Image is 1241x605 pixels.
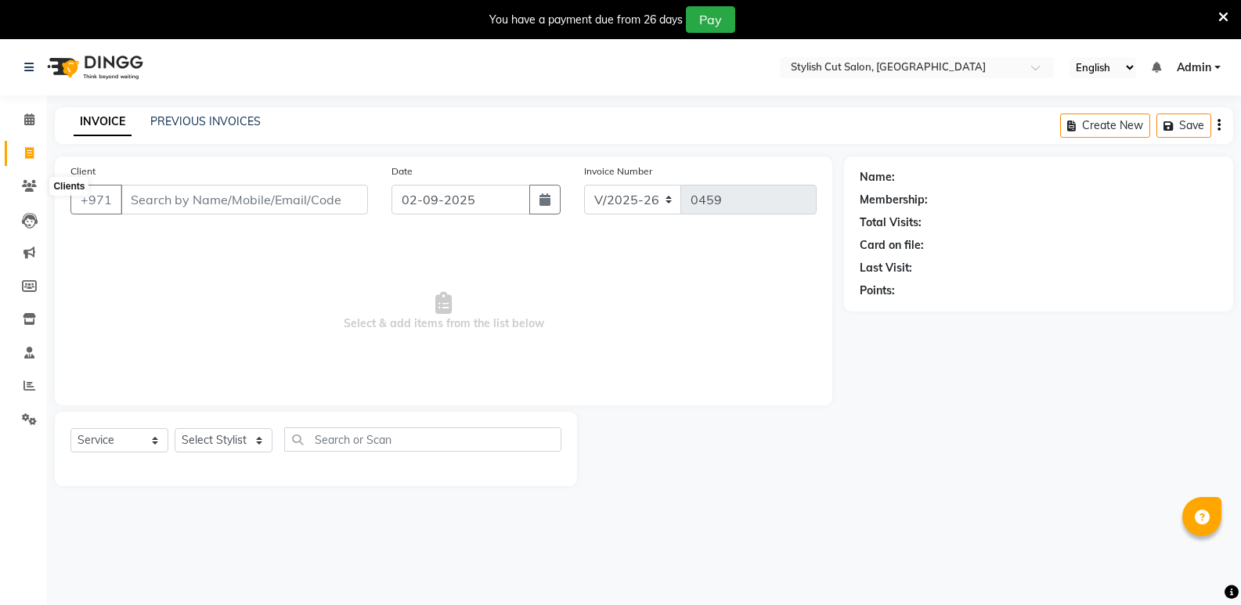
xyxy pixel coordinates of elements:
[860,260,912,276] div: Last Visit:
[860,237,924,254] div: Card on file:
[489,12,683,28] div: You have a payment due from 26 days
[584,164,652,178] label: Invoice Number
[284,427,561,452] input: Search or Scan
[860,214,922,231] div: Total Visits:
[121,185,368,214] input: Search by Name/Mobile/Email/Code
[686,6,735,33] button: Pay
[1060,113,1150,138] button: Create New
[1177,59,1211,76] span: Admin
[860,169,895,185] div: Name:
[150,114,261,128] a: PREVIOUS INVOICES
[70,233,817,390] span: Select & add items from the list below
[1156,113,1211,138] button: Save
[860,192,928,208] div: Membership:
[49,177,88,196] div: Clients
[70,164,96,178] label: Client
[1175,542,1225,589] iframe: chat widget
[391,164,413,178] label: Date
[70,185,122,214] button: +971
[40,45,147,89] img: logo
[860,283,895,299] div: Points:
[74,108,132,136] a: INVOICE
